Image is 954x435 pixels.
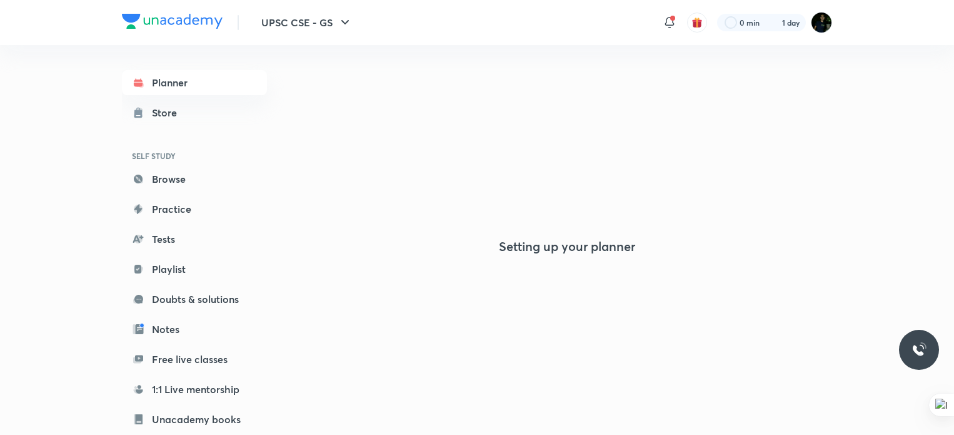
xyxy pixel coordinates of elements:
a: Doubts & solutions [122,287,267,312]
img: ttu [911,342,926,357]
img: Company Logo [122,14,223,29]
img: avatar [691,17,703,28]
a: Playlist [122,257,267,282]
a: Store [122,100,267,125]
div: Store [152,105,184,120]
a: Browse [122,166,267,192]
img: streak [767,16,780,29]
h4: Setting up your planner [499,239,635,254]
a: Free live classes [122,347,267,372]
a: 1:1 Live mentorship [122,377,267,402]
a: Practice [122,197,267,222]
a: Notes [122,317,267,342]
a: Planner [122,70,267,95]
h6: SELF STUDY [122,145,267,166]
button: UPSC CSE - GS [254,10,360,35]
button: avatar [687,13,707,33]
a: Company Logo [122,14,223,32]
a: Tests [122,227,267,252]
a: Unacademy books [122,407,267,432]
img: Rohit Duggal [811,12,832,33]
